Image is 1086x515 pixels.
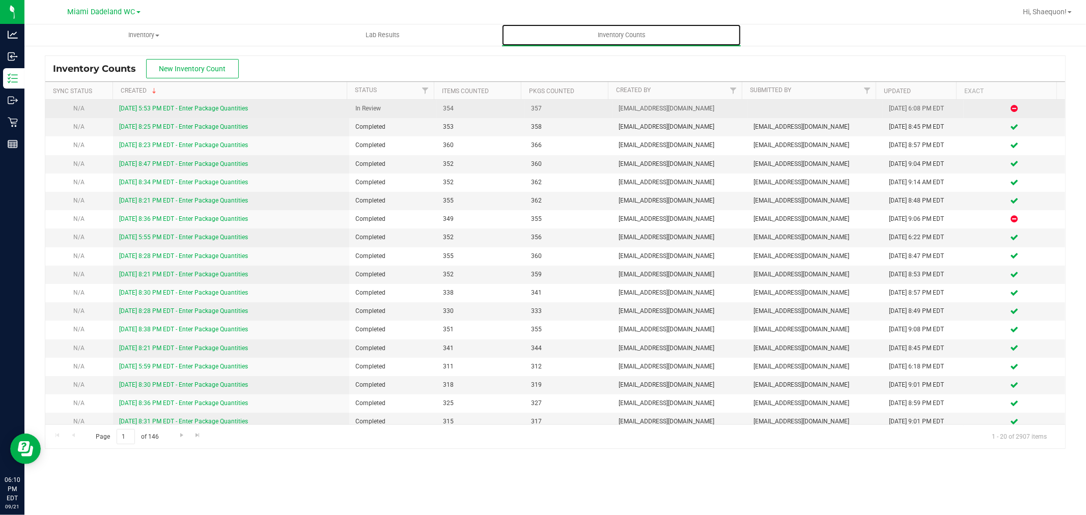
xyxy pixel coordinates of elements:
[754,417,877,426] span: [EMAIL_ADDRESS][DOMAIN_NAME]
[754,344,877,353] span: [EMAIL_ADDRESS][DOMAIN_NAME]
[355,104,431,113] span: In Review
[159,65,226,73] span: New Inventory Count
[355,251,431,261] span: Completed
[619,270,741,279] span: [EMAIL_ADDRESS][DOMAIN_NAME]
[73,307,85,314] span: N/A
[754,140,877,150] span: [EMAIL_ADDRESS][DOMAIN_NAME]
[8,73,18,83] inline-svg: Inventory
[984,429,1055,444] span: 1 - 20 of 2907 items
[531,380,606,390] span: 319
[443,325,518,334] span: 351
[443,140,518,150] span: 360
[355,270,431,279] span: Completed
[889,325,958,334] div: [DATE] 9:08 PM EDT
[531,288,606,298] span: 341
[754,178,877,187] span: [EMAIL_ADDRESS][DOMAIN_NAME]
[754,122,877,132] span: [EMAIL_ADDRESS][DOMAIN_NAME]
[119,197,248,204] a: [DATE] 8:21 PM EDT - Enter Package Quantities
[119,326,248,333] a: [DATE] 8:38 PM EDT - Enter Package Quantities
[8,30,18,40] inline-svg: Analytics
[889,122,958,132] div: [DATE] 8:45 PM EDT
[73,215,85,222] span: N/A
[443,233,518,242] span: 352
[73,105,85,112] span: N/A
[443,306,518,316] span: 330
[531,214,606,224] span: 355
[355,306,431,316] span: Completed
[53,63,146,74] span: Inventory Counts
[355,325,431,334] span: Completed
[619,122,741,132] span: [EMAIL_ADDRESS][DOMAIN_NAME]
[889,178,958,187] div: [DATE] 9:14 AM EDT
[619,306,741,316] span: [EMAIL_ADDRESS][DOMAIN_NAME]
[443,104,518,113] span: 354
[443,122,518,132] span: 353
[174,429,189,443] a: Go to the next page
[889,140,958,150] div: [DATE] 8:57 PM EDT
[355,140,431,150] span: Completed
[531,398,606,408] span: 327
[754,251,877,261] span: [EMAIL_ADDRESS][DOMAIN_NAME]
[355,233,431,242] span: Completed
[531,178,606,187] span: 362
[73,234,85,241] span: N/A
[8,139,18,149] inline-svg: Reports
[8,95,18,105] inline-svg: Outbound
[619,214,741,224] span: [EMAIL_ADDRESS][DOMAIN_NAME]
[619,178,741,187] span: [EMAIL_ADDRESS][DOMAIN_NAME]
[754,233,877,242] span: [EMAIL_ADDRESS][DOMAIN_NAME]
[531,140,606,150] span: 366
[443,270,518,279] span: 352
[10,434,41,464] iframe: Resource center
[889,306,958,316] div: [DATE] 8:49 PM EDT
[754,398,877,408] span: [EMAIL_ADDRESS][DOMAIN_NAME]
[531,270,606,279] span: 359
[355,87,377,94] a: Status
[584,31,659,40] span: Inventory Counts
[531,122,606,132] span: 358
[619,104,741,113] span: [EMAIL_ADDRESS][DOMAIN_NAME]
[73,252,85,260] span: N/A
[87,429,168,445] span: Page of 146
[889,288,958,298] div: [DATE] 8:57 PM EDT
[119,105,248,112] a: [DATE] 5:53 PM EDT - Enter Package Quantities
[1023,8,1067,16] span: Hi, Shaequon!
[119,399,248,407] a: [DATE] 8:36 PM EDT - Enter Package Quantities
[119,381,248,388] a: [DATE] 8:30 PM EDT - Enter Package Quantities
[119,234,248,241] a: [DATE] 5:55 PM EDT - Enter Package Quantities
[73,418,85,425] span: N/A
[889,104,958,113] div: [DATE] 6:08 PM EDT
[119,215,248,222] a: [DATE] 8:36 PM EDT - Enter Package Quantities
[190,429,205,443] a: Go to the last page
[619,233,741,242] span: [EMAIL_ADDRESS][DOMAIN_NAME]
[24,24,263,46] a: Inventory
[355,398,431,408] span: Completed
[531,233,606,242] span: 356
[889,270,958,279] div: [DATE] 8:53 PM EDT
[355,362,431,371] span: Completed
[889,362,958,371] div: [DATE] 6:18 PM EDT
[53,88,92,95] a: Sync Status
[355,417,431,426] span: Completed
[443,288,518,298] span: 338
[443,362,518,371] span: 311
[8,117,18,127] inline-svg: Retail
[443,214,518,224] span: 349
[750,87,791,94] a: Submitted By
[5,475,20,503] p: 06:10 PM EDT
[73,197,85,204] span: N/A
[889,380,958,390] div: [DATE] 9:01 PM EDT
[889,344,958,353] div: [DATE] 8:45 PM EDT
[889,214,958,224] div: [DATE] 9:06 PM EDT
[889,159,958,169] div: [DATE] 9:04 PM EDT
[417,82,434,99] a: Filter
[619,344,741,353] span: [EMAIL_ADDRESS][DOMAIN_NAME]
[73,179,85,186] span: N/A
[889,417,958,426] div: [DATE] 9:01 PM EDT
[754,270,877,279] span: [EMAIL_ADDRESS][DOMAIN_NAME]
[443,344,518,353] span: 341
[73,345,85,352] span: N/A
[725,82,742,99] a: Filter
[443,178,518,187] span: 352
[119,123,248,130] a: [DATE] 8:25 PM EDT - Enter Package Quantities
